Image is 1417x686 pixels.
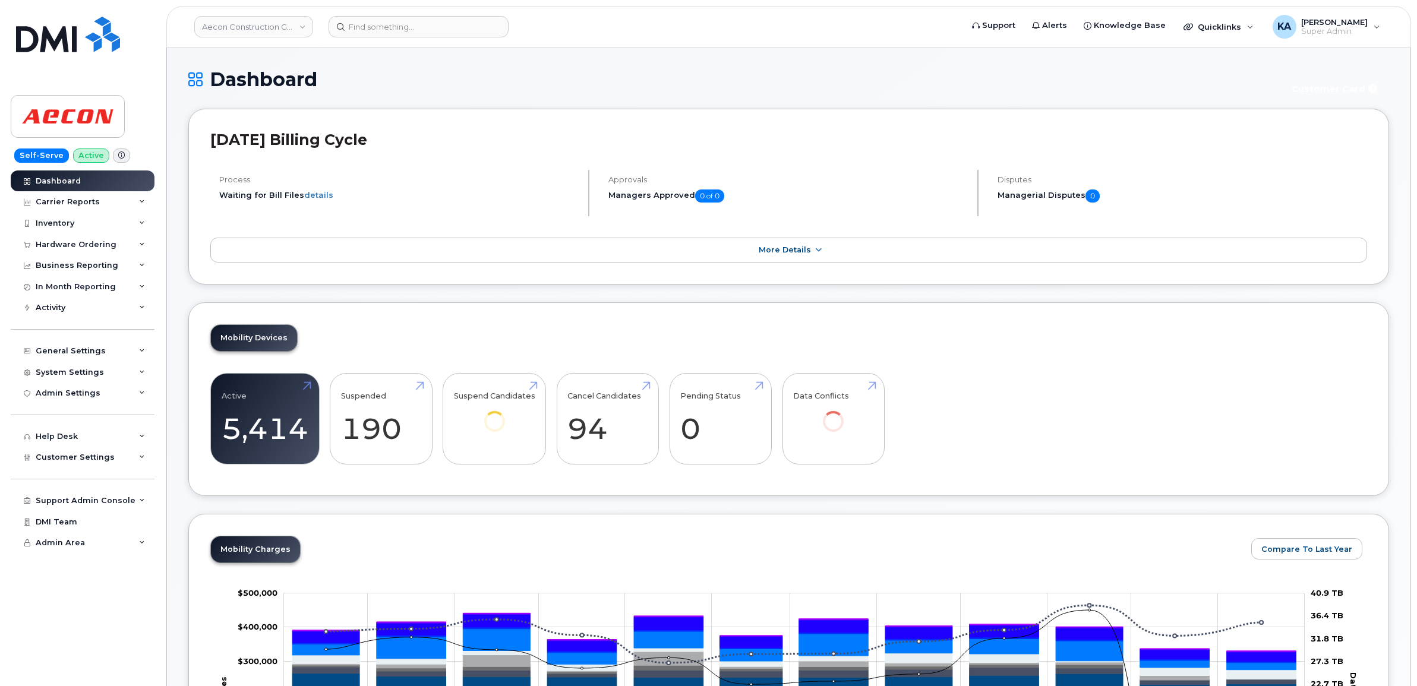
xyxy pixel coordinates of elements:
span: 0 of 0 [695,189,724,203]
button: Compare To Last Year [1251,538,1362,559]
button: Customer Card [1282,78,1389,99]
a: Mobility Devices [211,325,297,351]
h4: Approvals [608,175,967,184]
g: Features [293,629,1296,670]
a: Cancel Candidates 94 [567,380,648,458]
g: $0 [238,656,277,666]
a: details [304,190,333,200]
g: PST [293,613,1296,652]
a: Suspend Candidates [454,380,535,448]
h5: Managerial Disputes [998,189,1367,203]
g: GST [293,627,1296,663]
g: Hardware [293,648,1296,679]
tspan: 36.4 TB [1311,611,1343,620]
tspan: 27.3 TB [1311,656,1343,666]
tspan: $500,000 [238,588,277,598]
h5: Managers Approved [608,189,967,203]
a: Data Conflicts [793,380,873,448]
li: Waiting for Bill Files [219,189,578,201]
h4: Disputes [998,175,1367,184]
tspan: 40.9 TB [1311,588,1343,598]
span: Compare To Last Year [1261,543,1352,555]
g: QST [293,613,1296,651]
tspan: $300,000 [238,656,277,666]
a: Mobility Charges [211,536,300,562]
h1: Dashboard [188,69,1276,90]
tspan: $400,000 [238,622,277,631]
h4: Process [219,175,578,184]
g: $0 [238,588,277,598]
h2: [DATE] Billing Cycle [210,131,1367,148]
a: Active 5,414 [222,380,308,458]
span: More Details [759,245,811,254]
a: Pending Status 0 [680,380,760,458]
g: $0 [238,622,277,631]
g: HST [293,614,1296,661]
span: 0 [1085,189,1100,203]
a: Suspended 190 [341,380,421,458]
tspan: 31.8 TB [1311,633,1343,643]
